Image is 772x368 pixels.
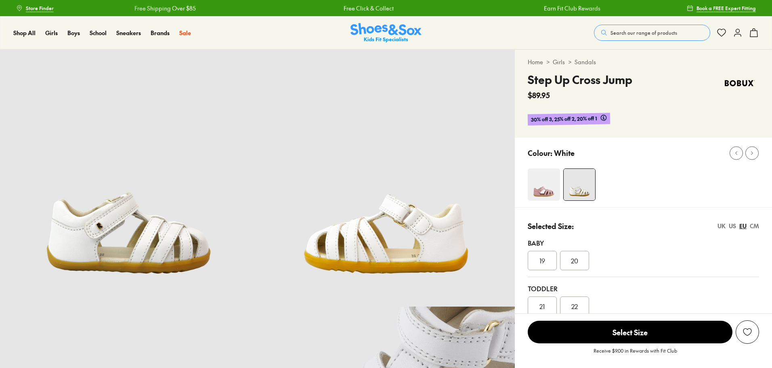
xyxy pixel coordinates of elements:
[729,222,736,230] div: US
[739,222,747,230] div: EU
[575,58,596,66] a: Sandals
[528,58,543,66] a: Home
[528,168,560,201] img: 4-551548_1
[528,238,759,248] div: Baby
[528,147,552,158] p: Colour:
[67,29,80,37] a: Boys
[610,29,677,36] span: Search our range of products
[528,58,759,66] div: > >
[539,301,545,311] span: 21
[696,4,756,12] span: Book a FREE Expert Fitting
[553,58,565,66] a: Girls
[750,222,759,230] div: CM
[528,90,550,101] span: $89.95
[564,169,595,200] img: 5_1
[736,320,759,344] button: Add to Wishlist
[134,4,195,13] a: Free Shipping Over $85
[116,29,141,37] a: Sneakers
[257,49,514,307] img: 6_1
[528,284,759,293] div: Toddler
[45,29,58,37] a: Girls
[720,71,759,95] img: Vendor logo
[90,29,107,37] a: School
[717,222,726,230] div: UK
[687,1,756,15] a: Book a FREE Expert Fitting
[528,221,574,231] p: Selected Size:
[543,4,600,13] a: Earn Fit Club Rewards
[151,29,170,37] a: Brands
[571,301,578,311] span: 22
[528,321,732,343] span: Select Size
[13,29,36,37] a: Shop All
[350,23,422,43] a: Shoes & Sox
[571,256,578,265] span: 20
[350,23,422,43] img: SNS_Logo_Responsive.svg
[343,4,393,13] a: Free Click & Collect
[594,25,710,41] button: Search our range of products
[531,114,597,124] span: 30% off 3, 25% off 2, 20% off 1
[539,256,545,265] span: 19
[528,320,732,344] button: Select Size
[594,347,677,362] p: Receive $9.00 in Rewards with Fit Club
[16,1,54,15] a: Store Finder
[528,71,632,88] h4: Step Up Cross Jump
[26,4,54,12] span: Store Finder
[179,29,191,37] a: Sale
[554,147,575,158] p: White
